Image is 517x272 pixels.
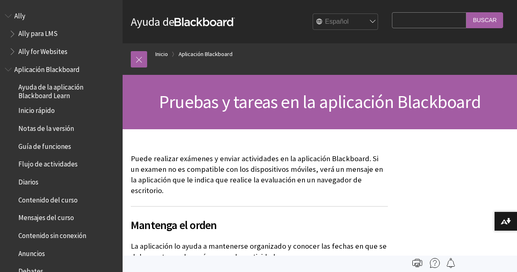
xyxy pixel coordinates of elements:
span: Guía de funciones [18,139,71,151]
a: Aplicación Blackboard [179,49,233,59]
img: More help [430,258,440,268]
a: Ayuda deBlackboard [131,14,235,29]
span: Contenido del curso [18,193,78,204]
span: Contenido sin conexión [18,229,86,240]
span: Mensajes del curso [18,211,74,222]
span: Inicio rápido [18,104,55,115]
span: Ally para LMS [18,27,58,38]
a: Inicio [155,49,168,59]
input: Buscar [466,12,503,28]
span: Flujo de actividades [18,157,78,169]
nav: Book outline for Anthology Ally Help [5,9,118,58]
span: Aplicación Blackboard [14,63,80,74]
span: Ally for Websites [18,45,67,56]
span: Diarios [18,175,38,186]
img: Print [412,258,422,268]
img: Follow this page [446,258,456,268]
select: Site Language Selector [313,14,378,30]
h2: Mantenga el orden [131,206,388,234]
span: Ally [14,9,25,20]
strong: Blackboard [175,18,235,26]
p: La aplicación lo ayuda a mantenerse organizado y conocer las fechas en que se deben entregar los ... [131,241,388,262]
span: Anuncios [18,247,45,258]
span: Pruebas y tareas en la aplicación Blackboard [159,90,481,113]
span: Ayuda de la aplicación Blackboard Learn [18,81,117,100]
p: Puede realizar exámenes y enviar actividades en la aplicación Blackboard. Si un examen no es comp... [131,153,388,196]
span: Notas de la versión [18,121,74,133]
